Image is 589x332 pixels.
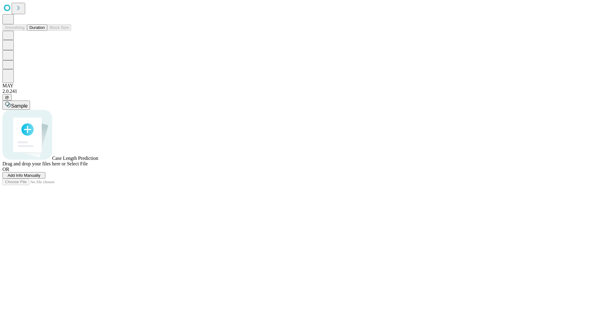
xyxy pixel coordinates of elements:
[67,161,88,166] span: Select File
[8,173,40,178] span: Add Info Manually
[2,83,587,89] div: MAY
[2,167,9,172] span: OR
[47,24,71,31] button: Block Size
[27,24,47,31] button: Duration
[2,89,587,94] div: 2.0.241
[52,156,98,161] span: Case Length Prediction
[2,101,30,110] button: Sample
[11,103,28,109] span: Sample
[5,95,9,100] span: @
[2,94,12,101] button: @
[2,24,27,31] button: Smoothing
[2,172,45,179] button: Add Info Manually
[2,161,66,166] span: Drag and drop your files here or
